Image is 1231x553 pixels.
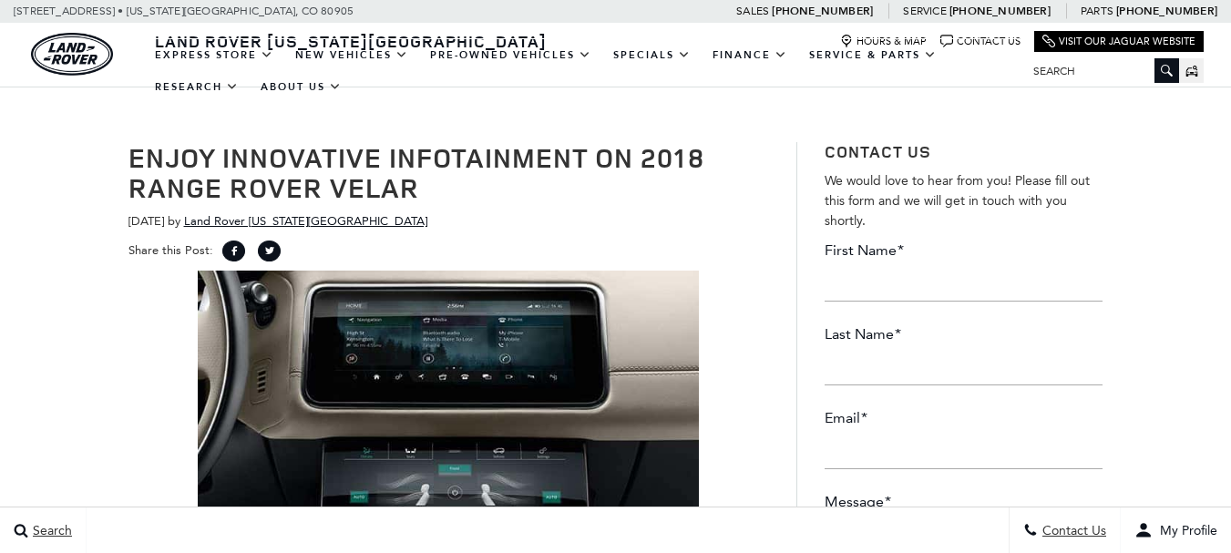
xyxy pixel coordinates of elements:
span: [DATE] [128,214,164,228]
nav: Main Navigation [144,39,1020,103]
h1: Enjoy Innovative Infotainment on 2018 Range Rover Velar [128,142,769,202]
a: Contact Us [940,35,1021,48]
span: Land Rover [US_STATE][GEOGRAPHIC_DATA] [155,30,547,52]
a: Research [144,71,250,103]
a: Land Rover [US_STATE][GEOGRAPHIC_DATA] [184,214,427,228]
a: land-rover [31,33,113,76]
label: First Name [825,241,904,261]
span: Search [28,523,72,538]
a: Pre-Owned Vehicles [419,39,602,71]
a: Hours & Map [840,35,927,48]
a: Service & Parts [798,39,948,71]
span: Service [903,5,946,17]
span: We would love to hear from you! Please fill out this form and we will get in touch with you shortly. [825,173,1090,229]
a: About Us [250,71,353,103]
a: New Vehicles [284,39,419,71]
label: Email [825,408,867,428]
a: EXPRESS STORE [144,39,284,71]
a: Land Rover [US_STATE][GEOGRAPHIC_DATA] [144,30,558,52]
button: user-profile-menu [1121,507,1231,553]
img: Land Rover [31,33,113,76]
a: [PHONE_NUMBER] [1116,4,1217,18]
span: Parts [1081,5,1113,17]
span: My Profile [1153,523,1217,538]
a: Finance [702,39,798,71]
a: [PHONE_NUMBER] [949,4,1051,18]
a: Specials [602,39,702,71]
span: Contact Us [1038,523,1106,538]
div: Share this Post: [128,241,769,271]
a: [STREET_ADDRESS] • [US_STATE][GEOGRAPHIC_DATA], CO 80905 [14,5,354,17]
a: Visit Our Jaguar Website [1042,35,1195,48]
a: [PHONE_NUMBER] [772,4,873,18]
span: Sales [736,5,769,17]
label: Last Name [825,324,901,344]
span: by [168,214,180,228]
label: Message [825,492,891,512]
h3: Contact Us [825,142,1103,162]
input: Search [1020,60,1179,82]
